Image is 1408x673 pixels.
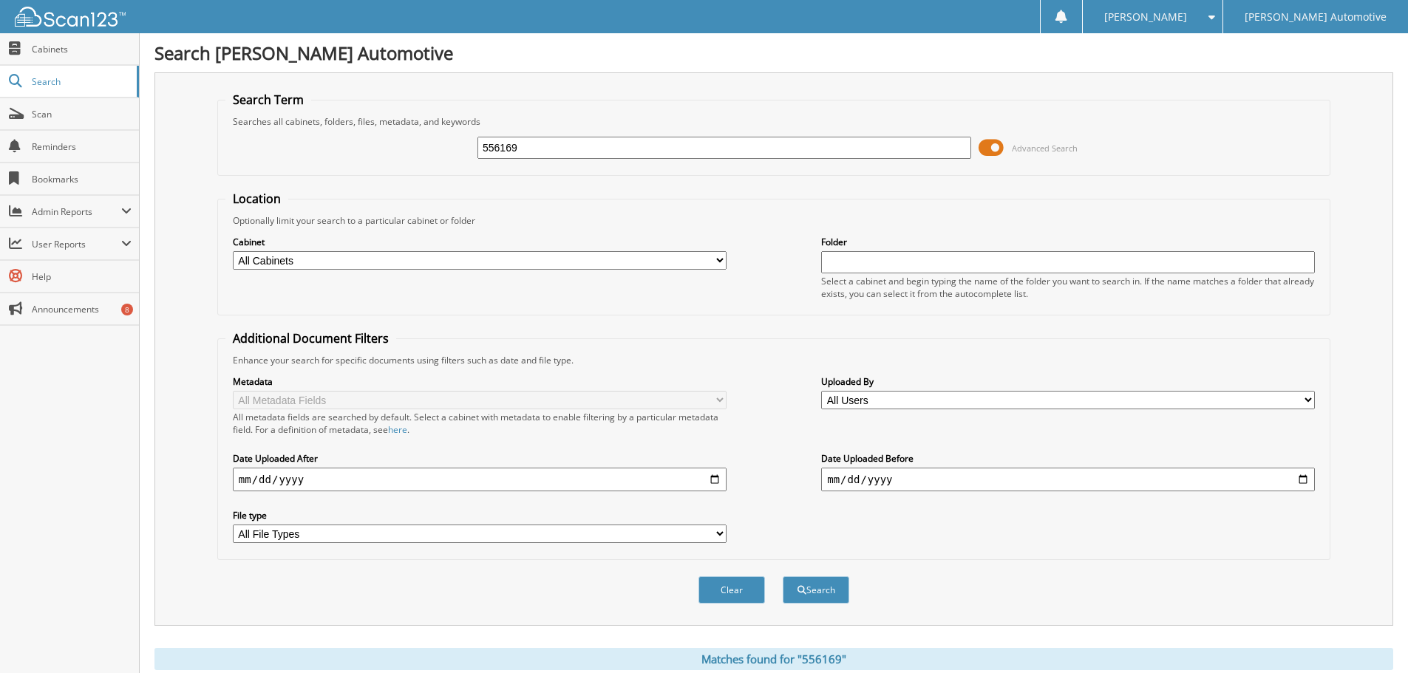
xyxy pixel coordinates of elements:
label: Uploaded By [821,375,1315,388]
span: Admin Reports [32,205,121,218]
a: here [388,423,407,436]
label: Date Uploaded Before [821,452,1315,465]
span: User Reports [32,238,121,250]
span: Advanced Search [1012,143,1078,154]
div: Searches all cabinets, folders, files, metadata, and keywords [225,115,1322,128]
span: Search [32,75,129,88]
label: Metadata [233,375,727,388]
button: Search [783,576,849,604]
span: [PERSON_NAME] Automotive [1245,13,1387,21]
button: Clear [698,576,765,604]
div: 8 [121,304,133,315]
span: Announcements [32,303,132,315]
div: Enhance your search for specific documents using filters such as date and file type. [225,354,1322,366]
span: Cabinets [32,43,132,55]
span: Scan [32,108,132,120]
label: Date Uploaded After [233,452,727,465]
div: Optionally limit your search to a particular cabinet or folder [225,214,1322,227]
input: start [233,468,727,491]
span: Bookmarks [32,173,132,185]
div: All metadata fields are searched by default. Select a cabinet with metadata to enable filtering b... [233,411,727,436]
img: scan123-logo-white.svg [15,7,126,27]
input: end [821,468,1315,491]
span: Reminders [32,140,132,153]
div: Select a cabinet and begin typing the name of the folder you want to search in. If the name match... [821,275,1315,300]
span: [PERSON_NAME] [1104,13,1187,21]
label: File type [233,509,727,522]
label: Cabinet [233,236,727,248]
h1: Search [PERSON_NAME] Automotive [154,41,1393,65]
label: Folder [821,236,1315,248]
legend: Additional Document Filters [225,330,396,346]
legend: Location [225,191,288,207]
legend: Search Term [225,92,311,108]
span: Help [32,270,132,283]
div: Matches found for "556169" [154,648,1393,670]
